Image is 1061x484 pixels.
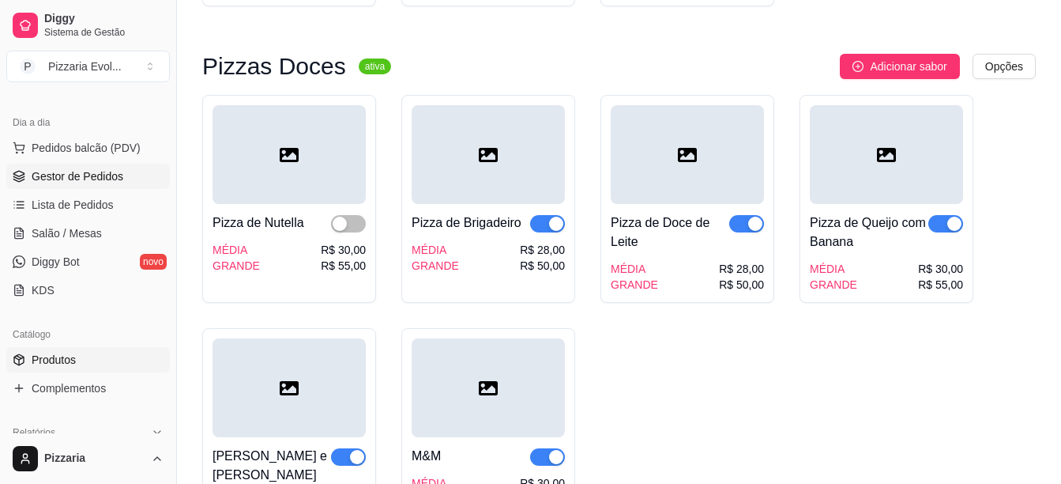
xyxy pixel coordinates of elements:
div: GRANDE [213,258,260,274]
span: Sistema de Gestão [44,26,164,39]
span: KDS [32,282,55,298]
div: MÉDIA [611,261,658,277]
span: Produtos [32,352,76,368]
a: KDS [6,278,170,303]
span: Opções [985,58,1023,75]
span: Diggy [44,12,164,26]
div: MÉDIA [412,242,459,258]
button: Adicionar sabor [840,54,959,79]
div: GRANDE [611,277,658,293]
div: R$ 55,00 [918,277,963,293]
div: R$ 28,00 [719,261,764,277]
div: R$ 30,00 [918,261,963,277]
span: Pedidos balcão (PDV) [32,140,141,156]
span: P [20,59,36,74]
div: R$ 30,00 [321,242,366,258]
div: GRANDE [412,258,459,274]
h3: Pizzas Doces [202,57,346,76]
button: Pizzaria [6,440,170,478]
span: Complementos [32,380,106,396]
div: MÉDIA [213,242,260,258]
a: Gestor de Pedidos [6,164,170,189]
span: Diggy Bot [32,254,80,270]
span: Relatórios [13,426,55,439]
span: plus-circle [852,61,863,72]
div: R$ 50,00 [719,277,764,293]
div: Pizza de Nutella [213,214,304,233]
div: R$ 50,00 [520,258,565,274]
span: Adicionar sabor [870,58,946,75]
a: Lista de Pedidos [6,192,170,217]
div: Pizza de Queijo com Banana [810,214,928,251]
div: GRANDE [810,277,857,293]
div: Pizza de Doce de Leite [611,214,729,251]
a: DiggySistema de Gestão [6,6,170,44]
span: Salão / Mesas [32,225,102,241]
button: Opções [973,54,1036,79]
button: Pedidos balcão (PDV) [6,135,170,161]
div: MÉDIA [810,261,857,277]
div: Dia a dia [6,110,170,135]
a: Salão / Mesas [6,221,170,246]
div: M&M [412,447,441,466]
button: Select a team [6,51,170,82]
div: R$ 28,00 [520,242,565,258]
div: Pizza de Brigadeiro [412,214,521,233]
div: R$ 55,00 [321,258,366,274]
div: Catálogo [6,322,170,347]
span: Pizzaria [44,452,145,466]
span: Lista de Pedidos [32,197,114,213]
span: Gestor de Pedidos [32,168,123,184]
a: Diggy Botnovo [6,249,170,274]
div: Pizzaria Evol ... [48,59,122,74]
sup: ativa [359,59,391,74]
a: Complementos [6,376,170,401]
a: Produtos [6,347,170,372]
